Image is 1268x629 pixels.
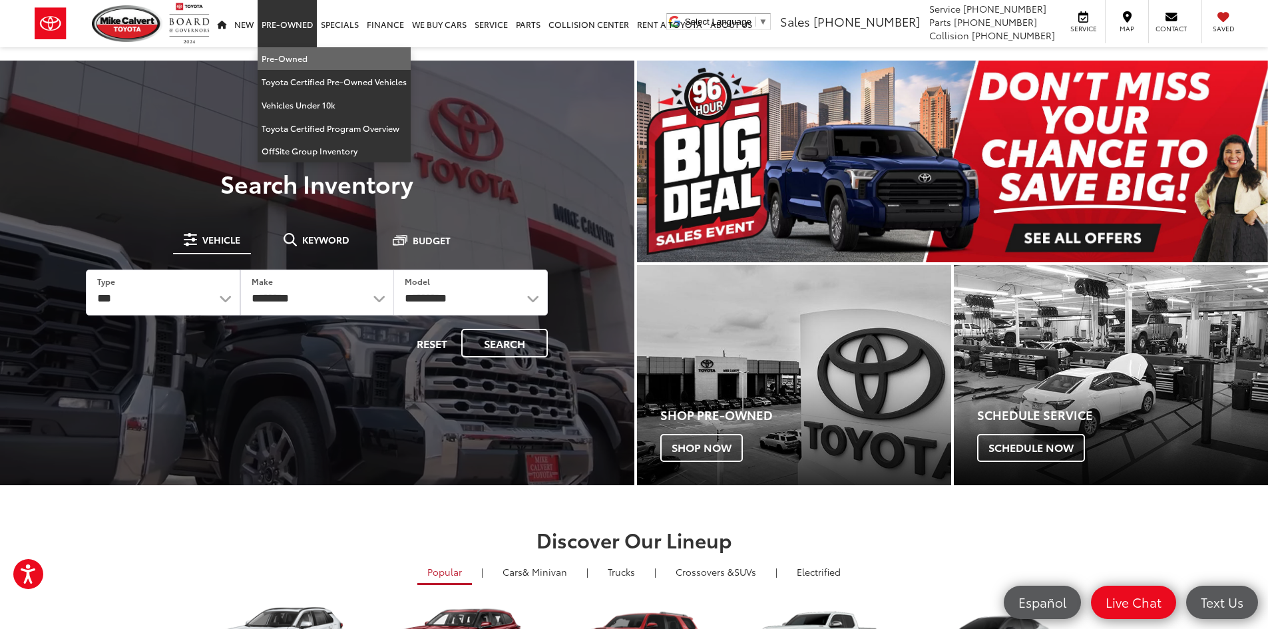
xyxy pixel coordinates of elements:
span: Schedule Now [977,434,1085,462]
span: [PHONE_NUMBER] [972,29,1055,42]
li: | [772,565,781,578]
label: Type [97,276,115,287]
a: Shop Pre-Owned Shop Now [637,265,951,485]
span: Español [1012,594,1073,610]
a: SUVs [666,560,766,583]
button: Search [461,329,548,357]
img: Mike Calvert Toyota [92,5,162,42]
span: Sales [780,13,810,30]
span: Saved [1209,24,1238,33]
label: Make [252,276,273,287]
span: [PHONE_NUMBER] [813,13,920,30]
span: Shop Now [660,434,743,462]
a: Toyota Certified Program Overview [258,117,411,140]
span: Budget [413,236,451,245]
span: Crossovers & [676,565,734,578]
span: Parts [929,15,951,29]
li: | [478,565,487,578]
li: | [651,565,660,578]
span: Service [929,2,960,15]
a: Toyota Certified Pre-Owned Vehicles [258,71,411,94]
a: Vehicles Under 10k [258,94,411,117]
span: & Minivan [523,565,567,578]
span: Map [1112,24,1142,33]
div: Toyota [637,265,951,485]
a: Electrified [787,560,851,583]
span: Text Us [1194,594,1250,610]
span: [PHONE_NUMBER] [954,15,1037,29]
span: Service [1068,24,1098,33]
a: Schedule Service Schedule Now [954,265,1268,485]
a: OffSite Group Inventory [258,140,411,162]
a: Cars [493,560,577,583]
span: ▼ [759,17,767,27]
span: Live Chat [1099,594,1168,610]
a: Pre-Owned [258,47,411,71]
label: Model [405,276,430,287]
a: Text Us [1186,586,1258,619]
a: Español [1004,586,1081,619]
span: Vehicle [202,235,240,244]
span: Keyword [302,235,349,244]
h4: Shop Pre-Owned [660,409,951,422]
a: Trucks [598,560,645,583]
a: Live Chat [1091,586,1176,619]
span: [PHONE_NUMBER] [963,2,1046,15]
button: Reset [405,329,459,357]
span: Contact [1156,24,1187,33]
span: Collision [929,29,969,42]
li: | [583,565,592,578]
div: Toyota [954,265,1268,485]
h2: Discover Our Lineup [165,528,1104,550]
a: Popular [417,560,472,585]
h3: Search Inventory [56,170,578,196]
h4: Schedule Service [977,409,1268,422]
